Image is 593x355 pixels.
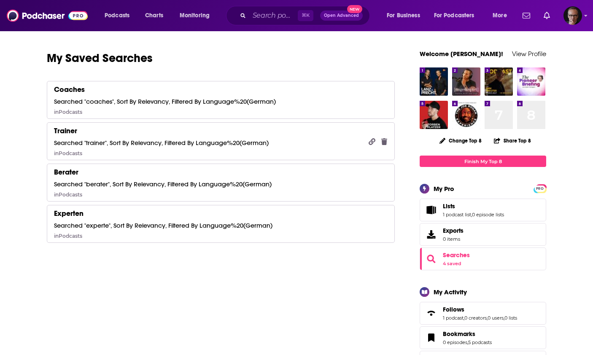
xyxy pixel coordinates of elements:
span: , [471,212,472,218]
a: 0 creators [464,315,487,321]
div: My Pro [434,185,454,193]
span: Monitoring [180,10,210,22]
span: ⌘ K [298,10,313,21]
a: 0 lists [504,315,517,321]
img: The Pioneer Briefing - Nachrichten aus Politik und Wirtschaft [517,67,545,96]
a: Searches [443,251,470,259]
span: Logged in as experts2podcasts [563,6,582,25]
button: Share Top 8 [493,132,531,149]
a: Bookmarks [443,330,492,338]
button: Show profile menu [563,6,582,25]
span: 0 items [443,236,464,242]
button: open menu [429,9,487,22]
span: , [467,339,468,345]
img: Doppelter Espresso [420,101,448,129]
a: 1 podcast list [443,212,471,218]
a: Lists [443,202,504,210]
div: in Podcasts [54,109,82,115]
a: CoachesSearched "coaches", Sort By Relevancy, Filtered By Language%20(German)inPodcasts [47,81,395,119]
a: Welcome [PERSON_NAME]! [420,50,503,58]
span: , [487,315,488,321]
span: Searches [420,247,546,270]
div: Searched "berater", Sort By Relevancy, Filtered By Language%20(German) [54,180,272,188]
span: PRO [535,186,545,192]
input: Search podcasts, credits, & more... [249,9,298,22]
span: Exports [443,227,464,234]
span: New [347,5,362,13]
a: Bookmarks [423,332,439,344]
a: ExpertenSearched "experte", Sort By Relevancy, Filtered By Language%20(German)inPodcasts [47,205,395,243]
a: PRO [535,185,545,191]
span: More [493,10,507,22]
div: in Podcasts [54,191,82,198]
a: 0 episode lists [472,212,504,218]
div: Searched "experte", Sort By Relevancy, Filtered By Language%20(German) [54,221,272,229]
img: User Profile [563,6,582,25]
span: Open Advanced [324,13,359,18]
a: Follows [443,306,517,313]
a: 0 episodes [443,339,467,345]
a: Exports [420,223,546,246]
a: BeraterSearched "berater", Sort By Relevancy, Filtered By Language%20(German)inPodcasts [47,164,395,202]
span: Podcasts [105,10,129,22]
span: Follows [420,302,546,325]
span: Bookmarks [443,330,475,338]
span: Exports [423,229,439,240]
a: 1 podcast [443,315,464,321]
div: My Activity [434,288,467,296]
span: Lists [443,202,455,210]
span: Bookmarks [420,326,546,349]
span: , [504,315,504,321]
img: Podchaser - Follow, Share and Rate Podcasts [7,8,88,24]
div: Trainer [54,126,77,135]
button: open menu [487,9,518,22]
span: Lists [420,199,546,221]
span: For Business [387,10,420,22]
a: 0 users [488,315,504,321]
div: Experten [54,209,84,218]
button: Change Top 8 [434,135,487,146]
a: View Profile [512,50,546,58]
div: Berater [54,167,78,177]
div: in Podcasts [54,150,82,156]
a: 4 saved [443,261,461,266]
a: Show notifications dropdown [540,8,553,23]
a: TrainerSearched "trainer", Sort By Relevancy, Filtered By Language%20(German)inPodcastsCopy [47,122,395,160]
a: Show notifications dropdown [519,8,534,23]
div: Searched "coaches", Sort By Relevancy, Filtered By Language%20(German) [54,97,276,105]
a: Follows [423,307,439,319]
div: in Podcasts [54,233,82,239]
div: Copy [363,126,388,156]
a: Charts [140,9,168,22]
a: Searches [423,253,439,265]
img: The Joe Rogan Experience [452,101,480,129]
a: 5 podcasts [468,339,492,345]
div: Searched "trainer", Sort By Relevancy, Filtered By Language%20(German) [54,139,269,147]
button: open menu [174,9,221,22]
button: open menu [381,9,431,22]
button: Copy [368,133,376,150]
span: Charts [145,10,163,22]
button: Open AdvancedNew [320,11,363,21]
button: open menu [99,9,140,22]
div: Search podcasts, credits, & more... [234,6,378,25]
a: Lists [423,204,439,216]
img: Der Dirk Kreuter Podcast [485,67,513,96]
a: Finish My Top 8 [420,156,546,167]
div: Coaches [54,85,85,94]
img: {ungeskriptet} - Gespräche, die dich weiter bringen [452,67,480,96]
h1: My Saved Searches [47,51,395,66]
span: For Podcasters [434,10,474,22]
img: LANZ & PRECHT [420,67,448,96]
span: Follows [443,306,464,313]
